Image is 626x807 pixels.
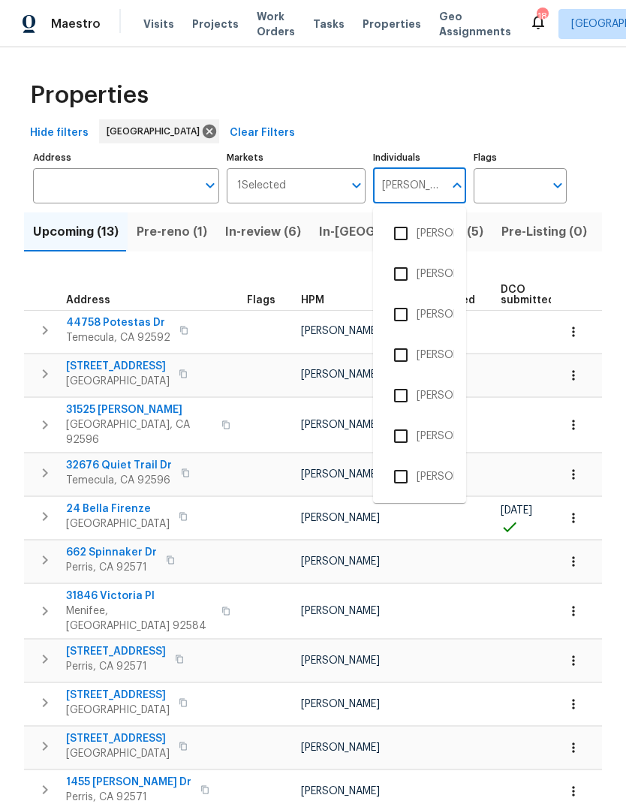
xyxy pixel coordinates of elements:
[301,786,380,796] span: [PERSON_NAME]
[99,119,219,143] div: [GEOGRAPHIC_DATA]
[301,326,380,336] span: [PERSON_NAME]
[225,221,301,242] span: In-review (6)
[447,175,468,196] button: Close
[66,659,166,674] span: Perris, CA 92571
[107,124,206,139] span: [GEOGRAPHIC_DATA]
[224,119,301,147] button: Clear Filters
[301,606,380,616] span: [PERSON_NAME]
[501,221,587,242] span: Pre-Listing (0)
[30,88,149,103] span: Properties
[66,516,170,531] span: [GEOGRAPHIC_DATA]
[373,153,466,162] label: Individuals
[66,473,172,488] span: Temecula, CA 92596
[200,175,221,196] button: Open
[143,17,174,32] span: Visits
[33,221,119,242] span: Upcoming (13)
[547,175,568,196] button: Open
[501,285,555,306] span: DCO submitted
[257,9,295,39] span: Work Orders
[301,655,380,666] span: [PERSON_NAME]
[66,775,191,790] span: 1455 [PERSON_NAME] Dr
[346,175,367,196] button: Open
[192,17,239,32] span: Projects
[66,417,212,447] span: [GEOGRAPHIC_DATA], CA 92596
[66,374,170,389] span: [GEOGRAPHIC_DATA]
[66,295,110,306] span: Address
[137,221,207,242] span: Pre-reno (1)
[66,644,166,659] span: [STREET_ADDRESS]
[385,461,454,492] li: [PERSON_NAME]
[66,330,170,345] span: Temecula, CA 92592
[385,380,454,411] li: [PERSON_NAME]
[227,153,366,162] label: Markets
[301,420,380,430] span: [PERSON_NAME]
[247,295,275,306] span: Flags
[385,339,454,371] li: [PERSON_NAME]
[319,221,483,242] span: In-[GEOGRAPHIC_DATA] (5)
[66,560,157,575] span: Perris, CA 92571
[66,731,170,746] span: [STREET_ADDRESS]
[66,315,170,330] span: 44758 Potestas Dr
[373,168,444,203] input: Search ...
[66,402,212,417] span: 31525 [PERSON_NAME]
[301,469,380,480] span: [PERSON_NAME]
[24,119,95,147] button: Hide filters
[301,295,324,306] span: HPM
[301,742,380,753] span: [PERSON_NAME]
[537,9,547,24] div: 18
[66,604,212,634] span: Menifee, [GEOGRAPHIC_DATA] 92584
[301,556,380,567] span: [PERSON_NAME]
[66,359,170,374] span: [STREET_ADDRESS]
[66,458,172,473] span: 32676 Quiet Trail Dr
[474,153,567,162] label: Flags
[301,699,380,709] span: [PERSON_NAME]
[230,124,295,143] span: Clear Filters
[385,299,454,330] li: [PERSON_NAME]
[385,218,454,249] li: [PERSON_NAME]
[66,688,170,703] span: [STREET_ADDRESS]
[66,790,191,805] span: Perris, CA 92571
[66,703,170,718] span: [GEOGRAPHIC_DATA]
[66,746,170,761] span: [GEOGRAPHIC_DATA]
[51,17,101,32] span: Maestro
[439,9,511,39] span: Geo Assignments
[30,124,89,143] span: Hide filters
[301,369,380,380] span: [PERSON_NAME]
[237,179,286,192] span: 1 Selected
[301,513,380,523] span: [PERSON_NAME]
[363,17,421,32] span: Properties
[385,258,454,290] li: [PERSON_NAME]
[66,545,157,560] span: 662 Spinnaker Dr
[313,19,345,29] span: Tasks
[66,501,170,516] span: 24 Bella Firenze
[501,505,532,516] span: [DATE]
[33,153,219,162] label: Address
[66,589,212,604] span: 31846 Victoria Pl
[385,420,454,452] li: [PERSON_NAME]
